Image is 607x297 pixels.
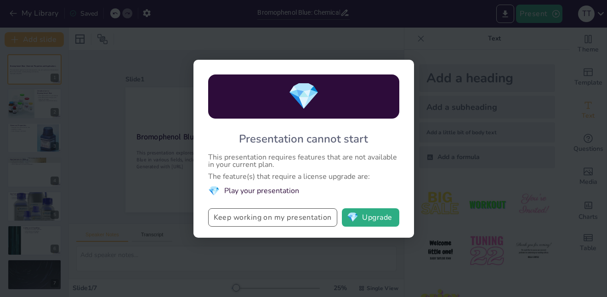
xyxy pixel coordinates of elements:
li: Play your presentation [208,185,399,197]
span: diamond [347,213,358,222]
div: This presentation requires features that are not available in your current plan. [208,154,399,168]
span: diamond [208,185,220,197]
div: The feature(s) that require a license upgrade are: [208,173,399,180]
span: diamond [288,79,320,114]
button: Keep working on my presentation [208,208,337,227]
div: Presentation cannot start [239,131,368,146]
button: diamondUpgrade [342,208,399,227]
